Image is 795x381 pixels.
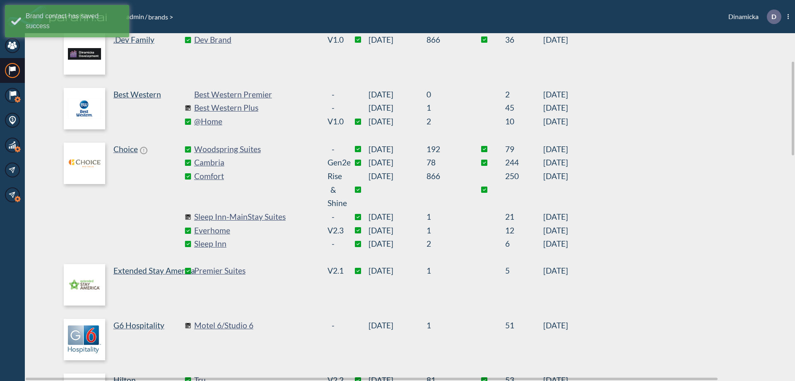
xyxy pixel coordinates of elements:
sapn: 1 [426,264,464,278]
sapn: 45 [505,101,543,115]
sapn: 0 [426,88,464,102]
span: ! [140,147,147,154]
img: logo [64,33,105,75]
span: [DATE] [369,156,426,170]
sapn: 250 [505,170,543,210]
div: Brand contact has saved success [26,11,123,31]
sapn: 1 [426,319,464,332]
sapn: 1 [426,224,464,238]
span: [DATE] [543,101,568,115]
a: .Dev Family [64,33,188,75]
a: Choice! [64,143,188,251]
span: [DATE] [543,33,568,47]
span: [DATE] [369,210,426,224]
div: Dinamicka [716,10,789,24]
sapn: 36 [505,33,543,47]
img: logo [64,88,105,129]
p: Choice [113,143,138,156]
img: logo [64,264,105,306]
sapn: 10 [505,115,543,129]
a: Sleep Inn [194,237,318,251]
span: [DATE] [369,319,426,332]
p: Extended Stay America [113,264,195,278]
span: [DATE] [543,115,568,129]
a: @Home [194,115,318,129]
sapn: 1 [426,210,464,224]
sapn: 2 [505,88,543,102]
p: D [771,13,776,20]
a: G6 Hospitality [64,319,188,360]
a: Comfort [194,170,318,210]
span: [DATE] [543,224,568,238]
sapn: 1 [426,101,464,115]
p: G6 Hospitality [113,319,164,332]
div: v1.0 [328,115,339,129]
div: v2.1 [328,264,339,278]
span: [DATE] [369,101,426,115]
a: Dev Brand [194,33,318,47]
p: Best Western [113,88,161,102]
sapn: 5 [505,264,543,278]
sapn: 51 [505,319,543,332]
span: [DATE] [369,115,426,129]
div: - [328,319,339,332]
img: comingSoon [185,214,191,220]
span: [DATE] [543,237,568,251]
div: - [328,101,339,115]
div: Rise & Shine [328,170,339,210]
span: [DATE] [543,319,568,332]
a: Cambria [194,156,318,170]
sapn: 78 [426,156,464,170]
span: [DATE] [543,156,568,170]
div: v1.0 [328,33,339,47]
a: Everhome [194,224,318,238]
a: Best Western Premier [194,88,318,102]
span: [DATE] [543,210,568,224]
div: - [328,237,339,251]
span: [DATE] [369,143,426,156]
a: Premier Suites [194,264,318,278]
img: logo [64,143,105,184]
a: Sleep Inn-MainStay Suites [194,210,318,224]
span: [DATE] [369,33,426,47]
img: comingSoon [185,323,191,329]
sapn: 2 [426,237,464,251]
div: - [328,143,339,156]
li: / [125,12,147,22]
div: Gen2e [328,156,339,170]
span: [DATE] [543,264,568,278]
div: v2.3 [328,224,339,238]
span: [DATE] [369,264,426,278]
div: - [328,210,339,224]
span: [DATE] [369,170,426,210]
span: [DATE] [369,88,426,102]
p: .Dev Family [113,33,154,47]
a: Best Western [64,88,188,129]
sapn: 244 [505,156,543,170]
span: [DATE] [543,143,568,156]
a: Motel 6/Studio 6 [194,319,318,332]
span: [DATE] [543,88,568,102]
a: Extended Stay America [64,264,188,306]
sapn: 2 [426,115,464,129]
sapn: 12 [505,224,543,238]
a: Woodspring Suites [194,143,318,156]
sapn: 21 [505,210,543,224]
img: logo [64,319,105,360]
sapn: 866 [426,170,464,210]
span: [DATE] [543,170,568,210]
sapn: 6 [505,237,543,251]
sapn: 192 [426,143,464,156]
a: admin [125,12,145,20]
sapn: 79 [505,143,543,156]
sapn: 866 [426,33,464,47]
span: brands > [147,13,174,21]
div: - [328,88,339,102]
span: [DATE] [369,237,426,251]
img: comingSoon [185,105,191,111]
a: Best Western Plus [194,101,318,115]
span: [DATE] [369,224,426,238]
